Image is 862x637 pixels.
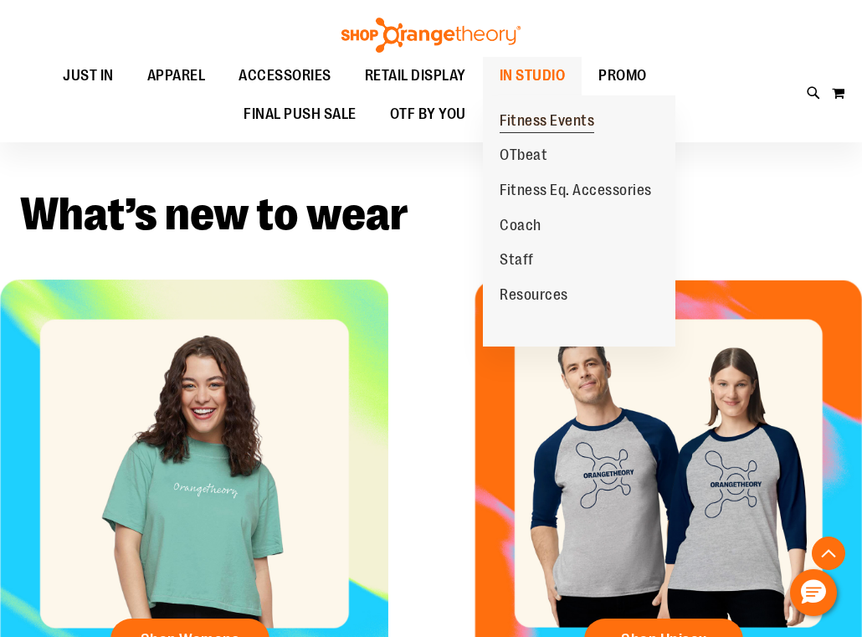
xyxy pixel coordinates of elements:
[147,57,206,95] span: APPAREL
[365,57,466,95] span: RETAIL DISPLAY
[390,95,466,133] span: OTF BY YOU
[222,57,348,95] a: ACCESSORIES
[500,146,547,167] span: OTbeat
[373,95,483,134] a: OTF BY YOU
[598,57,647,95] span: PROMO
[483,57,582,95] a: IN STUDIO
[500,112,594,133] span: Fitness Events
[500,251,534,272] span: Staff
[348,57,483,95] a: RETAIL DISPLAY
[500,286,568,307] span: Resources
[239,57,331,95] span: ACCESSORIES
[790,569,837,616] button: Hello, have a question? Let’s chat.
[500,57,566,95] span: IN STUDIO
[131,57,223,95] a: APPAREL
[244,95,357,133] span: FINAL PUSH SALE
[227,95,373,134] a: FINAL PUSH SALE
[46,57,131,95] a: JUST IN
[483,243,551,278] a: Staff
[20,192,842,238] h2: What’s new to wear
[483,208,558,244] a: Coach
[500,182,652,203] span: Fitness Eq. Accessories
[483,104,611,139] a: Fitness Events
[339,18,523,53] img: Shop Orangetheory
[483,278,585,313] a: Resources
[483,138,564,173] a: OTbeat
[812,537,845,570] button: Back To Top
[483,173,669,208] a: Fitness Eq. Accessories
[483,95,675,347] ul: IN STUDIO
[63,57,114,95] span: JUST IN
[582,57,664,95] a: PROMO
[500,217,541,238] span: Coach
